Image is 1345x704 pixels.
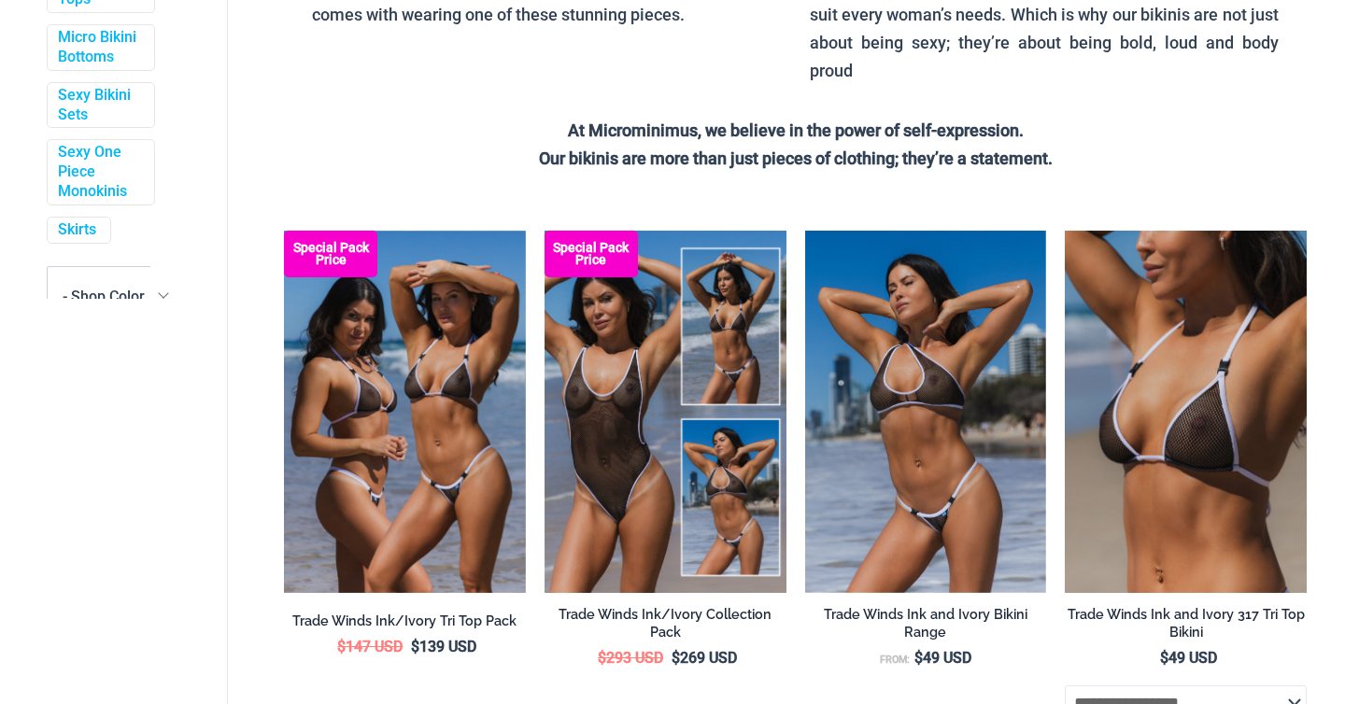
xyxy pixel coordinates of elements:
[411,638,419,655] span: $
[284,231,526,593] img: Top Bum Pack
[58,220,96,240] a: Skirts
[58,143,140,201] a: Sexy One Piece Monokinis
[805,606,1047,641] h2: Trade Winds Ink and Ivory Bikini Range
[545,231,786,593] a: Collection Pack Collection Pack b (1)Collection Pack b (1)
[284,612,526,637] a: Trade Winds Ink/Ivory Tri Top Pack
[1065,606,1307,648] a: Trade Winds Ink and Ivory 317 Tri Top Bikini
[545,231,786,593] img: Collection Pack
[672,649,680,667] span: $
[48,267,177,327] span: - Shop Color
[545,606,786,648] a: Trade Winds Ink/Ivory Collection Pack
[545,242,638,266] b: Special Pack Price
[284,231,526,593] a: Top Bum Pack Top Bum Pack bTop Bum Pack b
[598,649,606,667] span: $
[568,120,1024,140] strong: At Microminimus, we believe in the power of self-expression.
[337,638,346,655] span: $
[284,612,526,630] h2: Trade Winds Ink/Ivory Tri Top Pack
[337,638,403,655] bdi: 147 USD
[58,28,140,67] a: Micro Bikini Bottoms
[539,148,1053,168] strong: Our bikinis are more than just pieces of clothing; they’re a statement.
[1065,231,1307,593] a: Tradewinds Ink and Ivory 317 Tri Top 01Tradewinds Ink and Ivory 317 Tri Top 453 Micro 06Tradewind...
[1160,649,1217,667] bdi: 49 USD
[411,638,476,655] bdi: 139 USD
[805,231,1047,593] a: Tradewinds Ink and Ivory 384 Halter 453 Micro 02Tradewinds Ink and Ivory 384 Halter 453 Micro 01T...
[1065,231,1307,593] img: Tradewinds Ink and Ivory 317 Tri Top 01
[545,606,786,641] h2: Trade Winds Ink/Ivory Collection Pack
[1160,649,1168,667] span: $
[598,649,663,667] bdi: 293 USD
[672,649,737,667] bdi: 269 USD
[47,266,177,328] span: - Shop Color
[880,654,910,666] span: From:
[914,649,971,667] bdi: 49 USD
[284,242,377,266] b: Special Pack Price
[1065,606,1307,641] h2: Trade Winds Ink and Ivory 317 Tri Top Bikini
[58,86,140,125] a: Sexy Bikini Sets
[914,649,923,667] span: $
[805,231,1047,593] img: Tradewinds Ink and Ivory 384 Halter 453 Micro 02
[805,606,1047,648] a: Trade Winds Ink and Ivory Bikini Range
[63,288,145,305] span: - Shop Color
